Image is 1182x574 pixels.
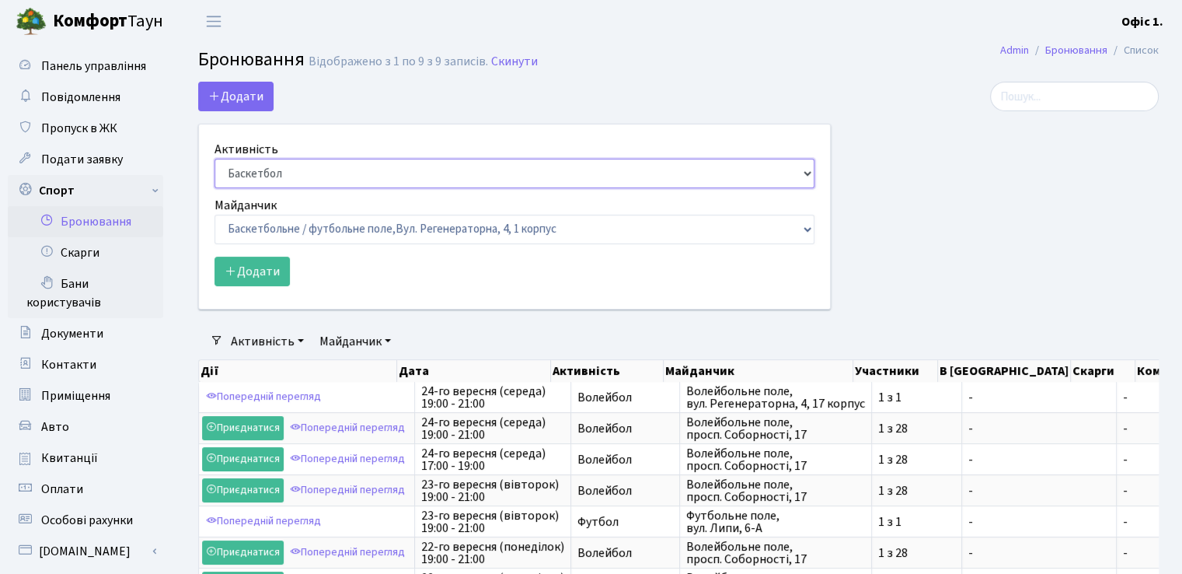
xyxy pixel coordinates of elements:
span: Волейбол [577,547,673,559]
span: Волейбол [577,391,673,404]
span: Волейбольне поле, просп. Соборності, 17 [686,478,865,503]
label: Майданчик [214,196,277,215]
a: Активність [225,328,310,355]
a: Попередній перегляд [202,509,325,534]
span: Волейбольне поле, просп. Соборності, 17 [686,541,865,565]
span: Особові рахунки [41,512,133,529]
a: Панель управління [8,51,163,82]
button: Додати [198,82,274,111]
nav: breadcrumb [977,34,1182,67]
span: 24-го вересня (середа) 19:00 - 21:00 [421,385,564,410]
a: Бронювання [8,206,163,237]
span: - [1123,422,1177,435]
span: 24-го вересня (середа) 19:00 - 21:00 [421,416,564,441]
span: Контакти [41,356,96,373]
a: Скарги [8,237,163,268]
span: - [968,485,1110,497]
img: logo.png [16,6,47,37]
a: Оплати [8,474,163,505]
a: Попередній перегляд [286,541,409,565]
span: Футбол [577,516,673,528]
a: Особові рахунки [8,505,163,536]
a: Пропуск в ЖК [8,113,163,144]
a: Квитанції [8,443,163,474]
span: 1 з 28 [878,453,955,466]
span: 1 з 1 [878,391,955,404]
span: Авто [41,418,69,436]
a: Попередній перегляд [286,416,409,440]
span: - [968,453,1110,466]
span: Волейбольне поле, просп. Соборності, 17 [686,447,865,472]
span: Волейбольне поле, вул. Регенераторна, 4, 17 корпус [686,385,865,410]
span: - [1123,547,1177,559]
a: Повідомлення [8,82,163,113]
button: Переключити навігацію [194,9,233,34]
th: Скарги [1071,360,1135,382]
span: Документи [41,325,103,342]
span: Подати заявку [41,151,123,168]
li: Список [1107,42,1159,59]
th: Майданчик [664,360,853,382]
a: Спорт [8,175,163,206]
span: Волейбол [577,453,673,466]
span: Оплати [41,481,83,498]
a: Попередній перегляд [286,447,409,471]
b: Офіс 1. [1121,13,1163,30]
span: Приміщення [41,387,110,404]
th: Активність [551,360,664,382]
a: Admin [1000,42,1029,58]
span: - [1123,485,1177,497]
a: Скинути [491,54,538,69]
span: - [1123,453,1177,466]
span: - [968,391,1110,404]
b: Комфорт [53,9,127,33]
button: Додати [214,257,290,286]
span: 1 з 28 [878,485,955,497]
a: Попередній перегляд [202,385,325,409]
a: Приєднатися [202,447,284,471]
a: Авто [8,411,163,443]
span: 1 з 1 [878,516,955,528]
span: 1 з 28 [878,547,955,559]
div: Відображено з 1 по 9 з 9 записів. [309,54,488,69]
label: Активність [214,140,278,159]
span: - [1123,516,1177,528]
a: Подати заявку [8,144,163,175]
span: Бронювання [198,46,305,73]
th: В [GEOGRAPHIC_DATA] [938,360,1071,382]
span: Повідомлення [41,89,120,106]
span: Волейбол [577,422,673,435]
span: - [968,422,1110,435]
a: Приєднатися [202,541,284,565]
th: Участники [853,360,938,382]
a: Контакти [8,349,163,380]
span: Пропуск в ЖК [41,120,117,137]
span: - [968,547,1110,559]
span: 22-го вересня (понеділок) 19:00 - 21:00 [421,541,564,565]
span: Волейбол [577,485,673,497]
span: - [1123,391,1177,404]
a: Бронювання [1045,42,1107,58]
span: 24-го вересня (середа) 17:00 - 19:00 [421,447,564,472]
span: 23-го вересня (вівторок) 19:00 - 21:00 [421,509,564,534]
span: Квитанції [41,450,98,467]
span: Панель управління [41,58,146,75]
span: 23-го вересня (вівторок) 19:00 - 21:00 [421,478,564,503]
span: Волейбольне поле, просп. Соборності, 17 [686,416,865,441]
span: 1 з 28 [878,422,955,435]
a: Попередній перегляд [286,478,409,502]
a: Офіс 1. [1121,12,1163,31]
span: Таун [53,9,163,35]
a: Документи [8,318,163,349]
a: Майданчик [313,328,397,355]
a: Приєднатися [202,416,284,440]
a: [DOMAIN_NAME] [8,536,163,567]
th: Дата [397,360,551,382]
a: Бани користувачів [8,268,163,318]
span: - [968,516,1110,528]
span: Футбольне поле, вул. Липи, 6-А [686,509,865,534]
input: Пошук... [990,82,1159,111]
a: Приєднатися [202,478,284,502]
th: Дії [199,360,397,382]
a: Приміщення [8,380,163,411]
